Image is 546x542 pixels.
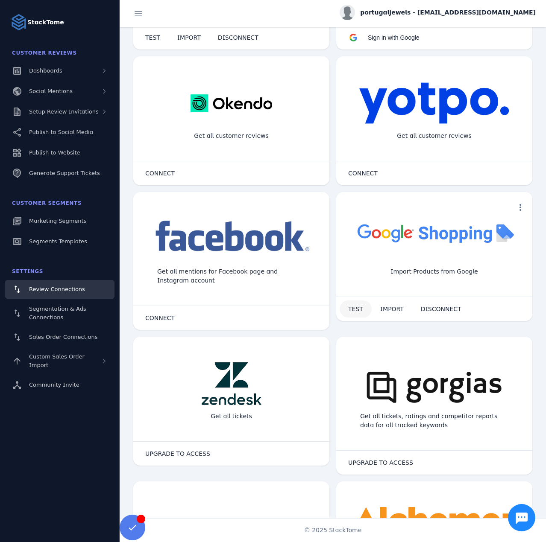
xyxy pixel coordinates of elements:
span: CONNECT [145,315,175,321]
a: Community Invite [5,376,114,394]
span: UPGRADE TO ACCESS [348,460,413,466]
span: Setup Review Invitations [29,108,99,115]
button: IMPORT [169,29,209,46]
img: alchemer.svg [353,507,515,536]
a: Publish to Social Media [5,123,114,142]
span: © 2025 StackTome [304,526,362,535]
button: Sign in with Google [340,29,428,46]
span: Review Connections [29,286,85,292]
span: Publish to Website [29,149,80,156]
span: IMPORT [380,306,404,312]
img: yotpo.png [359,82,510,125]
span: Settings [12,268,43,274]
div: Get all mentions for Facebook page and Instagram account [150,260,312,292]
button: more [512,199,529,216]
button: portugaljewels - [EMAIL_ADDRESS][DOMAIN_NAME] [340,5,536,20]
div: Get all tickets [204,405,259,428]
span: Sales Order Connections [29,334,97,340]
button: UPGRADE TO ACCESS [340,454,422,471]
button: CONNECT [137,165,183,182]
span: Segmentation & Ads Connections [29,306,86,321]
span: TEST [348,306,363,312]
button: DISCONNECT [209,29,267,46]
button: TEST [340,300,372,318]
div: Import Products from Google [384,260,484,283]
span: Custom Sales Order Import [29,353,85,368]
a: Publish to Website [5,143,114,162]
img: googleshopping.png [353,218,515,248]
a: Review Connections [5,280,114,299]
span: UPGRADE TO ACCESS [145,451,210,457]
span: Sign in with Google [368,34,420,41]
div: Get all customer reviews [390,125,478,147]
button: CONNECT [137,309,183,326]
span: Dashboards [29,67,62,74]
img: gorgias.png [353,362,515,405]
a: Sales Order Connections [5,328,114,347]
span: Customer Reviews [12,50,77,56]
button: DISCONNECT [412,300,470,318]
span: Customer Segments [12,200,82,206]
img: profile.jpg [340,5,355,20]
img: okendo.webp [191,82,272,125]
a: Generate Support Tickets [5,164,114,183]
button: TEST [137,29,169,46]
span: TEST [145,35,160,41]
span: Generate Support Tickets [29,170,100,176]
span: DISCONNECT [218,35,258,41]
span: DISCONNECT [421,306,461,312]
img: zendesk.png [202,362,261,405]
span: Marketing Segments [29,218,86,224]
span: CONNECT [348,170,378,176]
a: Marketing Segments [5,212,114,230]
button: CONNECT [340,165,386,182]
button: UPGRADE TO ACCESS [137,445,219,462]
strong: StackTome [27,18,64,27]
span: Social Mentions [29,88,73,94]
span: Community Invite [29,382,79,388]
span: Publish to Social Media [29,129,93,135]
div: Get all customer reviews [187,125,276,147]
img: Logo image [10,14,27,31]
a: Segments Templates [5,232,114,251]
span: CONNECT [145,170,175,176]
button: IMPORT [372,300,412,318]
img: facebook.png [150,218,312,256]
span: portugaljewels - [EMAIL_ADDRESS][DOMAIN_NAME] [360,8,536,17]
div: Get all tickets, ratings and competitor reports data for all tracked keywords [353,405,515,437]
span: Segments Templates [29,238,87,245]
a: Segmentation & Ads Connections [5,300,114,326]
span: IMPORT [177,35,201,41]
